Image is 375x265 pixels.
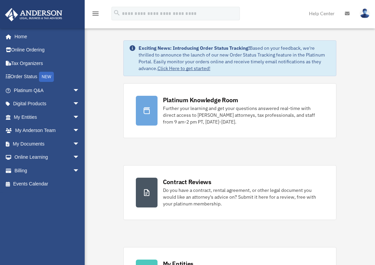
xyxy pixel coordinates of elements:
a: My Entitiesarrow_drop_down [5,110,90,124]
a: Digital Productsarrow_drop_down [5,97,90,111]
img: Anderson Advisors Platinum Portal [3,8,64,21]
span: arrow_drop_down [73,110,86,124]
i: search [113,9,121,17]
a: My Documentsarrow_drop_down [5,137,90,151]
a: menu [91,12,100,18]
div: NEW [39,72,54,82]
a: My Anderson Teamarrow_drop_down [5,124,90,137]
span: arrow_drop_down [73,97,86,111]
a: Click Here to get started! [158,65,210,71]
div: Platinum Knowledge Room [163,96,238,104]
a: Events Calendar [5,177,90,191]
div: Contract Reviews [163,178,211,186]
a: Online Learningarrow_drop_down [5,151,90,164]
a: Platinum Knowledge Room Further your learning and get your questions answered real-time with dire... [123,83,337,138]
div: Based on your feedback, we're thrilled to announce the launch of our new Order Status Tracking fe... [139,45,331,72]
span: arrow_drop_down [73,151,86,164]
a: Home [5,30,86,43]
div: Further your learning and get your questions answered real-time with direct access to [PERSON_NAM... [163,105,324,125]
a: Online Ordering [5,43,90,57]
strong: Exciting News: Introducing Order Status Tracking! [139,45,250,51]
span: arrow_drop_down [73,84,86,97]
a: Contract Reviews Do you have a contract, rental agreement, or other legal document you would like... [123,165,337,220]
a: Tax Organizers [5,57,90,70]
img: User Pic [360,8,370,18]
span: arrow_drop_down [73,164,86,178]
i: menu [91,9,100,18]
a: Platinum Q&Aarrow_drop_down [5,84,90,97]
span: arrow_drop_down [73,137,86,151]
a: Billingarrow_drop_down [5,164,90,177]
span: arrow_drop_down [73,124,86,138]
a: Order StatusNEW [5,70,90,84]
div: Do you have a contract, rental agreement, or other legal document you would like an attorney's ad... [163,187,324,207]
